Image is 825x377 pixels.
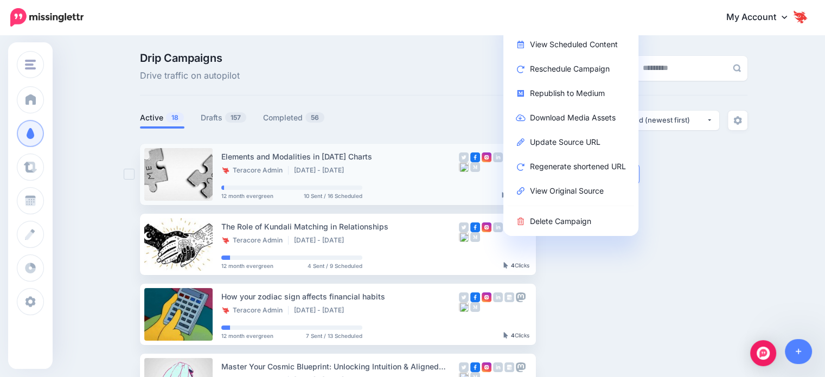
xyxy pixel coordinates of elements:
img: facebook-square.png [470,292,480,302]
li: [DATE] - [DATE] [294,236,349,245]
a: Update Source URL [508,131,634,152]
img: search-grey-6.png [733,64,741,72]
img: twitter-grey-square.png [459,222,469,232]
img: bluesky-grey-square.png [459,162,469,172]
a: Active18 [140,111,184,124]
div: Master Your Cosmic Blueprint: Unlocking Intuition & Aligned Decisions for an Exceptional Life [221,360,459,373]
img: medium-grey-square.png [470,162,480,172]
a: Completed56 [263,111,325,124]
a: My Account [715,4,809,31]
li: [DATE] - [DATE] [294,306,349,315]
div: Clicks [503,333,529,339]
span: Drip Campaigns [140,53,240,63]
span: 157 [225,112,246,123]
img: pointer-grey-darker.png [503,332,508,338]
button: Created (newest first) [608,111,719,130]
img: linkedin-grey-square.png [493,362,503,372]
span: 56 [305,112,324,123]
span: 4 Sent / 9 Scheduled [308,263,362,269]
div: The Role of Kundali Matching in Relationships [221,220,459,233]
img: twitter-grey-square.png [459,292,469,302]
li: Teracore Admin [221,306,289,315]
img: linkedin-grey-square.png [493,222,503,232]
img: google_business-grey-square.png [504,362,514,372]
a: Regenerate shortened URL [508,156,634,177]
img: twitter-grey-square.png [459,362,469,372]
img: medium-grey-square.png [470,302,480,312]
li: Teracore Admin [221,166,289,175]
a: Download Media Assets [508,107,634,128]
div: Open Intercom Messenger [750,340,776,366]
li: [DATE] - [DATE] [294,166,349,175]
b: 4 [511,262,515,269]
a: Delete Campaign [508,210,634,232]
img: mastodon-grey-square.png [516,292,526,302]
a: Reschedule Campaign [508,58,634,79]
img: facebook-square.png [470,152,480,162]
img: instagram-square.png [482,292,491,302]
span: 12 month evergreen [221,193,273,199]
div: Clicks [503,263,529,269]
span: Drive traffic on autopilot [140,69,240,83]
img: bluesky-grey-square.png [459,302,469,312]
img: instagram-square.png [482,222,491,232]
span: 7 Sent / 13 Scheduled [306,333,362,338]
div: Created (newest first) [616,115,706,125]
img: twitter-grey-square.png [459,152,469,162]
img: instagram-square.png [482,362,491,372]
img: Missinglettr [10,8,84,27]
img: google_business-grey-square.png [504,292,514,302]
li: Teracore Admin [221,236,289,245]
a: View Original Source [508,180,634,201]
span: 12 month evergreen [221,263,273,269]
a: Republish to Medium [508,82,634,104]
img: facebook-square.png [470,362,480,372]
div: Elements and Modalities in [DATE] Charts [221,150,459,163]
a: Drafts157 [201,111,247,124]
img: pointer-grey-darker.png [502,192,507,199]
img: mastodon-grey-square.png [516,362,526,372]
b: 4 [511,332,515,338]
img: settings-grey.png [733,116,742,125]
img: pointer-grey-darker.png [503,262,508,269]
span: 10 Sent / 16 Scheduled [304,193,362,199]
a: View Scheduled Content [508,34,634,55]
div: How your zodiac sign affects financial habits [221,290,459,303]
img: menu.png [25,60,36,69]
img: facebook-square.png [470,222,480,232]
img: medium-grey-square.png [470,232,480,242]
span: 18 [166,112,184,123]
span: 12 month evergreen [221,333,273,338]
img: linkedin-grey-square.png [493,152,503,162]
img: instagram-square.png [482,152,491,162]
div: Clicks [502,193,529,199]
img: linkedin-grey-square.png [493,292,503,302]
img: bluesky-grey-square.png [459,232,469,242]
